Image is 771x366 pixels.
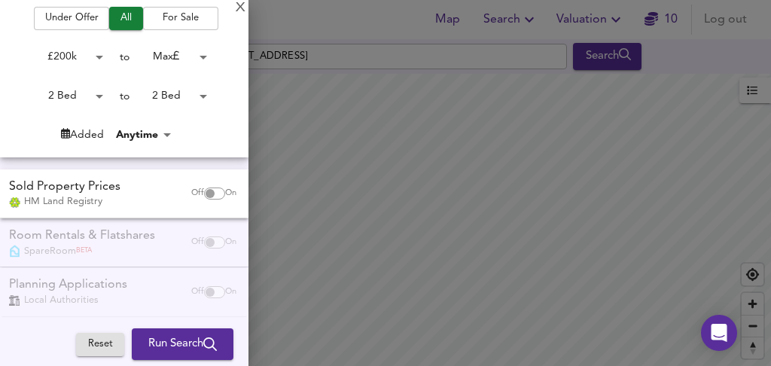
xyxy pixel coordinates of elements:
div: Max [130,45,212,69]
div: 2 Bed [130,84,212,108]
div: Anytime [111,127,176,142]
span: Off [191,188,204,200]
div: X [236,3,245,14]
button: Reset [76,333,124,356]
span: On [225,188,236,200]
div: 2 Bed [26,84,108,108]
div: Open Intercom Messenger [701,315,737,351]
button: For Sale [143,7,218,30]
div: to [120,89,130,104]
div: Added [61,127,104,142]
img: Land Registry [9,197,20,208]
div: £200k [26,45,108,69]
span: Reset [84,336,117,353]
div: Sold Property Prices [9,178,120,196]
button: Under Offer [34,7,109,30]
span: Under Offer [41,10,102,27]
div: to [120,50,130,65]
div: HM Land Registry [9,195,120,209]
span: Run Search [148,334,217,354]
button: All [109,7,143,30]
span: For Sale [151,10,211,27]
button: Run Search [132,328,233,360]
span: All [117,10,136,27]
